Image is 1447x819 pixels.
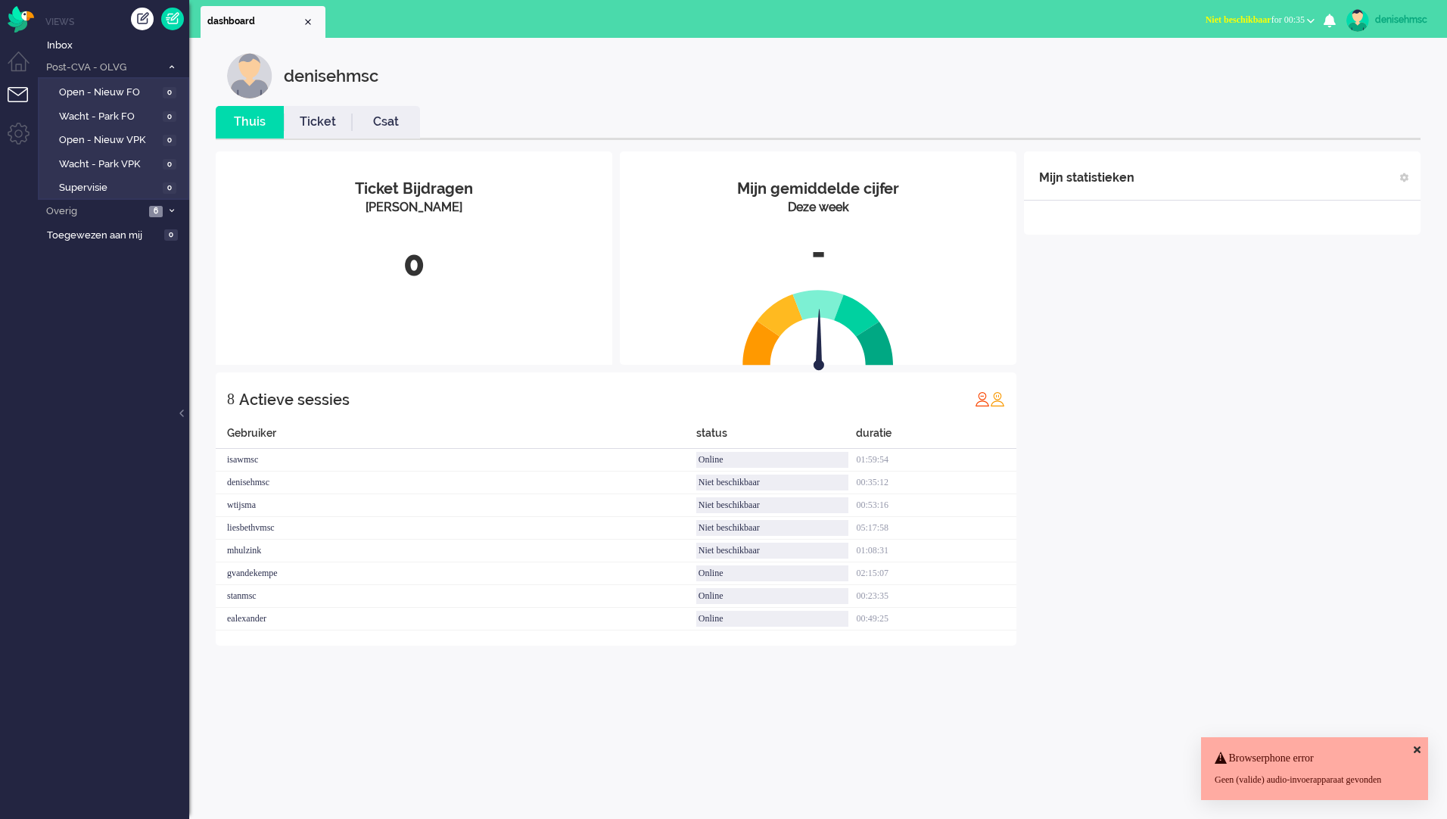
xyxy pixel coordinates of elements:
div: Niet beschikbaar [696,475,849,490]
div: Online [696,588,849,604]
a: Supervisie 0 [44,179,188,195]
button: Niet beschikbaarfor 00:35 [1196,9,1324,31]
div: Gebruiker [216,425,696,449]
a: Thuis [216,114,284,131]
div: Niet beschikbaar [696,543,849,559]
div: Actieve sessies [239,385,350,415]
li: Dashboard [201,6,325,38]
div: - [631,228,1005,278]
img: semi_circle.svg [742,289,894,366]
div: stanmsc [216,585,696,608]
a: Open - Nieuw VPK 0 [44,131,188,148]
div: Creëer ticket [131,8,154,30]
img: arrow.svg [786,309,851,374]
span: dashboard [207,15,302,28]
span: 0 [163,87,176,98]
div: denisehmsc [1375,12,1432,27]
span: Inbox [47,39,189,53]
div: wtijsma [216,494,696,517]
span: Niet beschikbaar [1206,14,1271,25]
div: 8 [227,384,235,414]
div: Online [696,611,849,627]
div: 05:17:58 [856,517,1016,540]
div: Online [696,565,849,581]
div: isawmsc [216,449,696,472]
li: Views [45,15,189,28]
div: liesbethvmsc [216,517,696,540]
div: Online [696,452,849,468]
div: 00:49:25 [856,608,1016,631]
span: Wacht - Park VPK [59,157,159,172]
li: Ticket [284,106,352,139]
div: 0 [227,239,601,289]
div: Niet beschikbaar [696,497,849,513]
div: 00:35:12 [856,472,1016,494]
div: mhulzink [216,540,696,562]
img: flow_omnibird.svg [8,6,34,33]
div: gvandekempe [216,562,696,585]
span: 0 [163,111,176,123]
div: ealexander [216,608,696,631]
a: denisehmsc [1343,9,1432,32]
span: 0 [163,135,176,146]
div: Geen (valide) audio-invoerapparaat gevonden [1215,774,1414,786]
li: Dashboard menu [8,51,42,86]
div: 00:53:16 [856,494,1016,517]
a: Open - Nieuw FO 0 [44,83,188,100]
div: Mijn gemiddelde cijfer [631,178,1005,200]
div: 01:59:54 [856,449,1016,472]
span: Post-CVA - OLVG [44,61,161,75]
div: Close tab [302,16,314,28]
div: [PERSON_NAME] [227,199,601,216]
span: Open - Nieuw FO [59,86,159,100]
div: duratie [856,425,1016,449]
a: Quick Ticket [161,8,184,30]
span: 0 [163,182,176,194]
span: Supervisie [59,181,159,195]
a: Wacht - Park FO 0 [44,107,188,124]
span: 6 [149,206,163,217]
span: for 00:35 [1206,14,1305,25]
a: Toegewezen aan mij 0 [44,226,189,243]
span: 0 [163,159,176,170]
li: Csat [352,106,420,139]
span: Toegewezen aan mij [47,229,160,243]
span: Overig [44,204,145,219]
div: denisehmsc [216,472,696,494]
img: profile_red.svg [975,391,990,406]
h4: Browserphone error [1215,752,1414,764]
a: Inbox [44,36,189,53]
a: Csat [352,114,420,131]
div: Niet beschikbaar [696,520,849,536]
span: Wacht - Park FO [59,110,159,124]
div: status [696,425,857,449]
li: Tickets menu [8,87,42,121]
div: Mijn statistieken [1039,163,1134,193]
a: Omnidesk [8,10,34,21]
div: Ticket Bijdragen [227,178,601,200]
img: customer.svg [227,53,272,98]
div: 02:15:07 [856,562,1016,585]
a: Wacht - Park VPK 0 [44,155,188,172]
span: 0 [164,229,178,241]
div: 00:23:35 [856,585,1016,608]
div: 01:08:31 [856,540,1016,562]
a: Ticket [284,114,352,131]
img: profile_orange.svg [990,391,1005,406]
span: Open - Nieuw VPK [59,133,159,148]
img: avatar [1346,9,1369,32]
div: denisehmsc [284,53,378,98]
li: Niet beschikbaarfor 00:35 [1196,5,1324,38]
li: Thuis [216,106,284,139]
div: Deze week [631,199,1005,216]
li: Admin menu [8,123,42,157]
